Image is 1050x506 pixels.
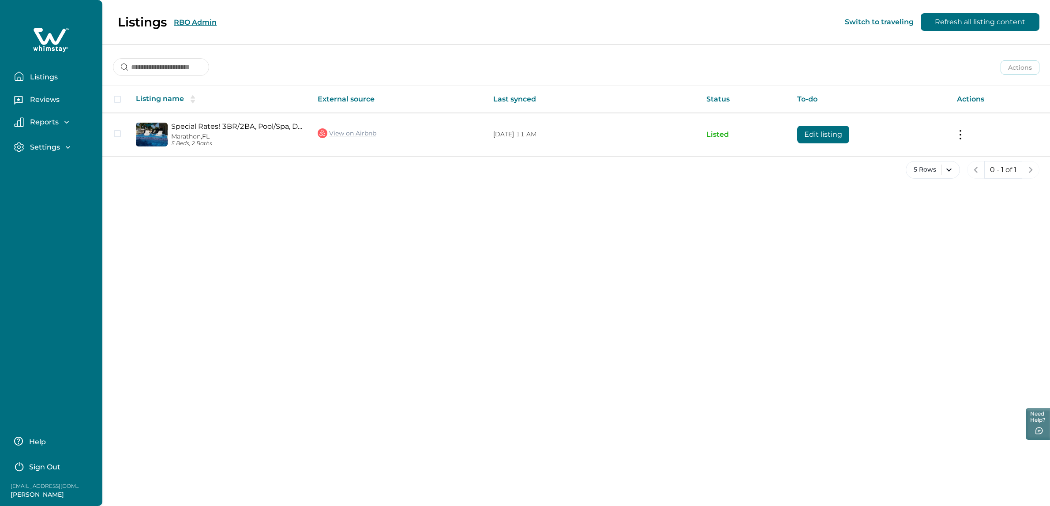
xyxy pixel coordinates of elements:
[27,73,58,82] p: Listings
[27,95,60,104] p: Reviews
[27,118,59,127] p: Reports
[967,161,985,179] button: previous page
[486,86,699,113] th: Last synced
[699,86,790,113] th: Status
[118,15,167,30] p: Listings
[921,13,1039,31] button: Refresh all listing content
[29,463,60,472] p: Sign Out
[706,130,783,139] p: Listed
[171,122,304,131] a: Special Rates! 3BR/2BA, Pool/Spa, Dock, Oceanside!
[171,140,304,147] p: 5 Beds, 2 Baths
[184,95,202,104] button: sorting
[14,457,92,475] button: Sign Out
[1001,60,1039,75] button: Actions
[174,18,217,26] button: RBO Admin
[129,86,311,113] th: Listing name
[171,133,304,140] p: Marathon, FL
[14,142,95,152] button: Settings
[797,126,849,143] button: Edit listing
[26,438,46,446] p: Help
[11,482,81,491] p: [EMAIL_ADDRESS][DOMAIN_NAME]
[318,127,376,139] a: View on Airbnb
[27,143,60,152] p: Settings
[11,491,81,499] p: [PERSON_NAME]
[14,67,95,85] button: Listings
[790,86,950,113] th: To-do
[14,432,92,450] button: Help
[990,165,1016,174] p: 0 - 1 of 1
[845,18,914,26] button: Switch to traveling
[906,161,960,179] button: 5 Rows
[1022,161,1039,179] button: next page
[493,130,692,139] p: [DATE] 11 AM
[14,92,95,110] button: Reviews
[950,86,1050,113] th: Actions
[311,86,486,113] th: External source
[14,117,95,127] button: Reports
[984,161,1022,179] button: 0 - 1 of 1
[136,123,168,146] img: propertyImage_Special Rates! 3BR/2BA, Pool/Spa, Dock, Oceanside!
